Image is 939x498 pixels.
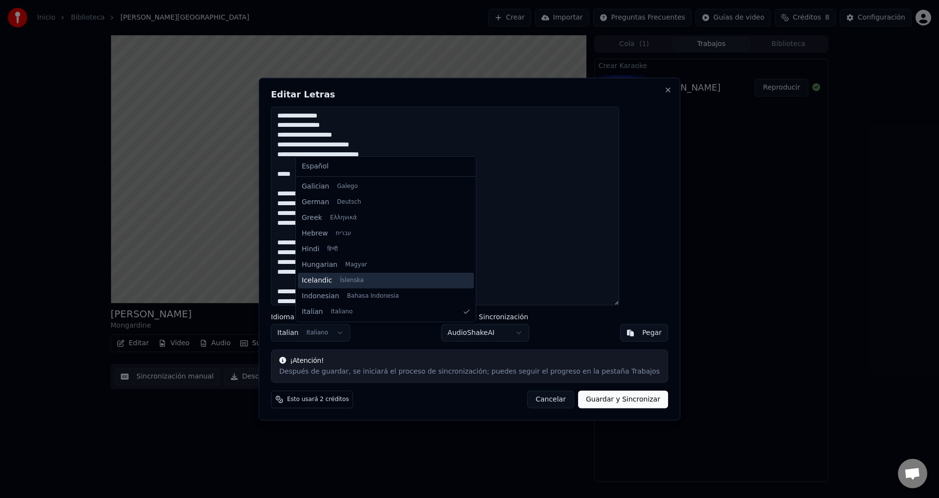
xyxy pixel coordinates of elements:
[302,162,329,171] span: Español
[330,214,357,222] span: Ελληνικά
[337,198,361,206] span: Deutsch
[345,261,367,269] span: Magyar
[302,244,319,254] span: Hindi
[302,197,329,207] span: German
[302,229,328,238] span: Hebrew
[331,308,353,316] span: Italiano
[336,230,352,237] span: עברית
[337,183,358,190] span: Galego
[340,277,363,285] span: Íslenska
[302,213,322,223] span: Greek
[302,182,329,191] span: Galician
[347,292,399,300] span: Bahasa Indonesia
[302,291,339,301] span: Indonesian
[327,245,338,253] span: हिन्दी
[302,260,337,270] span: Hungarian
[302,276,332,285] span: Icelandic
[302,307,323,317] span: Italian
